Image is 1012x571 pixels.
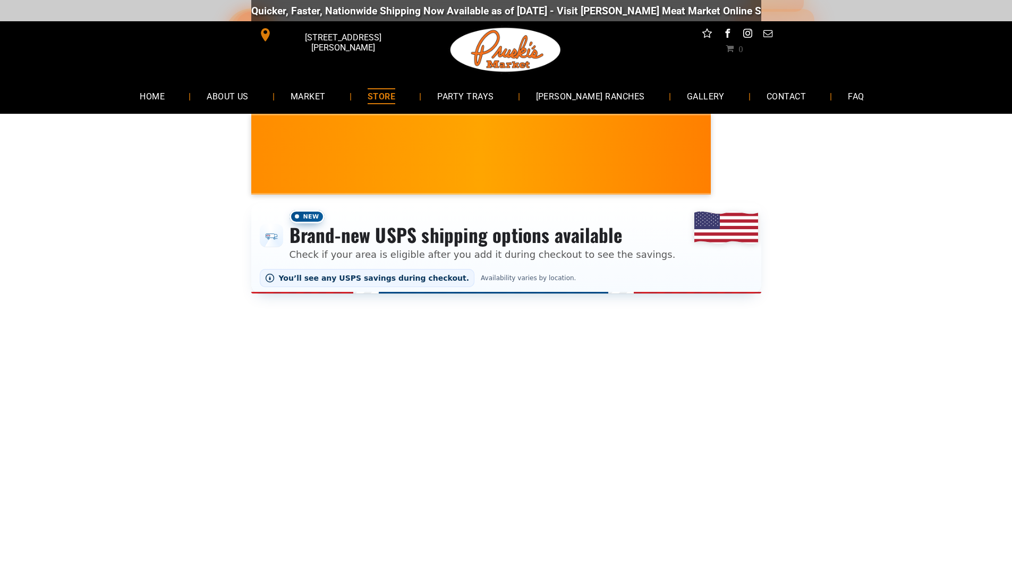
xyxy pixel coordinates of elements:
a: Social network [700,27,714,43]
a: [PERSON_NAME] RANCHES [520,82,661,110]
a: email [761,27,775,43]
a: [STREET_ADDRESS][PERSON_NAME] [251,27,414,43]
a: MARKET [275,82,342,110]
span: [STREET_ADDRESS][PERSON_NAME] [274,27,411,58]
span: You’ll see any USPS savings during checkout. [279,274,470,282]
a: PARTY TRAYS [421,82,509,110]
a: HOME [124,82,181,110]
img: Pruski-s+Market+HQ+Logo2-1920w.png [448,21,563,79]
a: ABOUT US [191,82,265,110]
a: facebook [720,27,734,43]
a: STORE [352,82,411,110]
div: Shipping options announcement [251,203,761,293]
a: GALLERY [671,82,741,110]
a: instagram [741,27,754,43]
a: FAQ [832,82,880,110]
a: CONTACT [751,82,822,110]
p: Check if your area is eligible after you add it during checkout to see the savings. [290,247,676,262]
span: New [290,210,325,223]
span: 0 [738,44,743,53]
h3: Brand-new USPS shipping options available [290,223,676,247]
div: Quicker, Faster, Nationwide Shipping Now Available as of [DATE] - Visit [PERSON_NAME] Meat Market... [251,5,895,17]
span: Availability varies by location. [479,274,578,282]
